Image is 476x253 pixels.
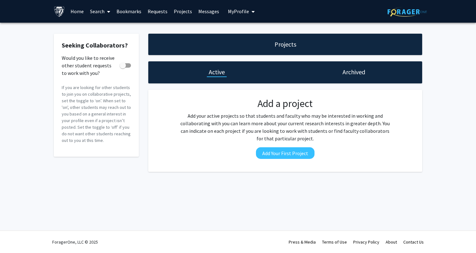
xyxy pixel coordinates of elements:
p: Add your active projects so that students and faculty who may be interested in working and collab... [178,112,392,142]
img: Johns Hopkins University Logo [54,6,65,17]
a: Press & Media [289,239,316,245]
a: Privacy Policy [353,239,379,245]
a: Messages [195,0,222,22]
a: Terms of Use [322,239,347,245]
div: ForagerOne, LLC © 2025 [52,231,98,253]
iframe: Chat [5,225,27,248]
h2: Add a project [178,98,392,110]
h1: Projects [275,40,296,49]
a: Search [87,0,113,22]
a: About [386,239,397,245]
h1: Archived [343,68,365,76]
h2: Seeking Collaborators? [62,42,131,49]
a: Bookmarks [113,0,144,22]
a: Projects [171,0,195,22]
img: ForagerOne Logo [388,7,427,17]
button: Add Your First Project [256,147,314,159]
a: Contact Us [403,239,424,245]
h1: Active [209,68,225,76]
span: Would you like to receive other student requests to work with you? [62,54,117,77]
a: Requests [144,0,171,22]
span: My Profile [228,8,249,14]
a: Home [67,0,87,22]
p: If you are looking for other students to join you on collaborative projects, set the toggle to ‘o... [62,84,131,144]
